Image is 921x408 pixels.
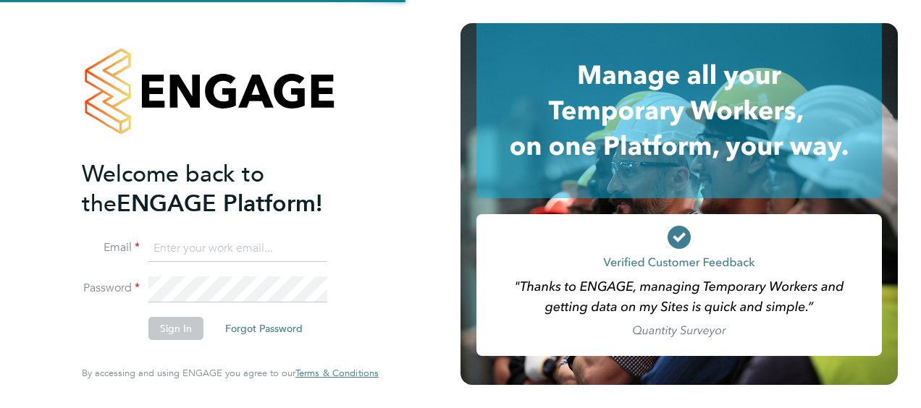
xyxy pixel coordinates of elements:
h2: ENGAGE Platform! [82,159,364,218]
button: Sign In [148,317,203,340]
label: Password [82,281,140,296]
label: Email [82,240,140,255]
a: Terms & Conditions [295,367,379,379]
span: By accessing and using ENGAGE you agree to our [82,367,379,379]
input: Enter your work email... [148,236,327,262]
span: Terms & Conditions [295,367,379,379]
span: Welcome back to the [82,160,264,218]
button: Forgot Password [214,317,314,340]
